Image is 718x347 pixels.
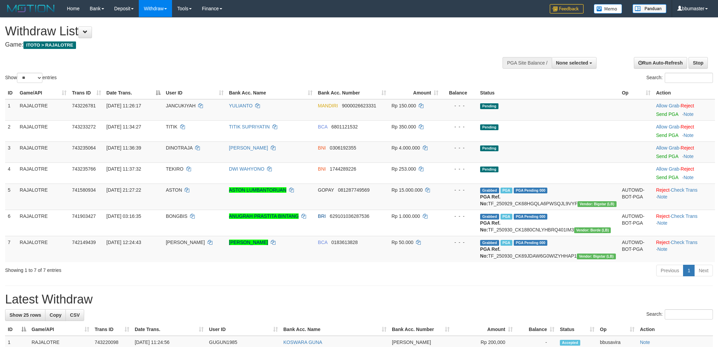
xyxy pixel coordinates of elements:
select: Showentries [17,73,42,83]
td: 4 [5,162,17,184]
span: [PERSON_NAME] [392,340,431,345]
span: Marked by bbuasiong [500,214,512,220]
td: · · [653,184,715,210]
td: · · [653,236,715,262]
span: BCA [318,240,327,245]
th: Op: activate to sort column ascending [619,87,654,99]
th: Bank Acc. Name: activate to sort column ascending [226,87,315,99]
th: ID: activate to sort column descending [5,323,29,336]
td: 7 [5,236,17,262]
a: DWI WAHYONO [229,166,264,172]
span: BONGBIS [166,213,188,219]
span: Rp 150.000 [392,103,416,108]
a: Note [683,175,694,180]
span: DINOTRAJA [166,145,193,151]
span: 743235064 [72,145,96,151]
th: User ID: activate to sort column ascending [206,323,281,336]
a: Show 25 rows [5,309,45,321]
a: Previous [656,265,683,276]
td: AUTOWD-BOT-PGA [619,184,654,210]
a: Reject [681,103,694,108]
a: Note [657,194,667,199]
h4: Game: [5,41,472,48]
span: ASTON [166,187,182,193]
span: Rp 253.000 [392,166,416,172]
span: [DATE] 12:24:43 [107,240,141,245]
span: Copy 6801121532 to clipboard [332,124,358,129]
th: Action [653,87,715,99]
a: Note [657,220,667,226]
a: Check Trans [671,240,698,245]
span: Copy 0183613828 to clipboard [332,240,358,245]
td: · [653,99,715,121]
th: Balance [441,87,477,99]
span: TITIK [166,124,177,129]
th: Game/API: activate to sort column ascending [17,87,69,99]
span: CSV [70,312,80,318]
span: BNI [318,166,326,172]
div: - - - [444,239,474,246]
td: RAJALOTRE [17,162,69,184]
td: · · [653,210,715,236]
a: Reject [681,145,694,151]
img: Feedback.jpg [550,4,584,14]
span: [PERSON_NAME] [166,240,205,245]
img: MOTION_logo.png [5,3,57,14]
th: ID [5,87,17,99]
td: RAJALOTRE [17,120,69,141]
span: Rp 50.000 [392,240,414,245]
th: Trans ID: activate to sort column ascending [92,323,132,336]
div: - - - [444,102,474,109]
span: · [656,166,680,172]
a: Note [640,340,650,345]
td: RAJALOTRE [17,184,69,210]
div: PGA Site Balance / [503,57,551,69]
span: Marked by bbusavira [500,240,512,246]
th: Date Trans.: activate to sort column ascending [132,323,206,336]
th: Amount: activate to sort column ascending [389,87,441,99]
th: Op: activate to sort column ascending [597,323,637,336]
span: [DATE] 03:16:35 [107,213,141,219]
span: Grabbed [480,240,499,246]
th: Bank Acc. Number: activate to sort column ascending [389,323,452,336]
label: Show entries [5,73,57,83]
th: Balance: activate to sort column ascending [515,323,557,336]
h1: Withdraw List [5,24,472,38]
span: Vendor URL: https://dashboard.q2checkout.com/secure [577,254,616,259]
span: Copy 081287749569 to clipboard [338,187,370,193]
th: Status [477,87,619,99]
a: Allow Grab [656,124,679,129]
img: panduan.png [632,4,666,13]
span: PGA Pending [514,214,548,220]
span: PGA Pending [514,188,548,193]
b: PGA Ref. No: [480,194,500,206]
span: PGA Pending [514,240,548,246]
a: 1 [683,265,695,276]
span: Rp 15.000.000 [392,187,423,193]
div: Showing 1 to 7 of 7 entries [5,264,294,274]
span: 741580934 [72,187,96,193]
td: RAJALOTRE [17,210,69,236]
span: Pending [480,167,498,172]
input: Search: [665,309,713,319]
a: [PERSON_NAME] [229,145,268,151]
div: - - - [444,187,474,193]
span: [DATE] 11:34:27 [107,124,141,129]
span: 743226781 [72,103,96,108]
span: Rp 1.000.000 [392,213,420,219]
span: 741903427 [72,213,96,219]
button: None selected [552,57,597,69]
a: Send PGA [656,133,678,138]
h1: Latest Withdraw [5,293,713,306]
span: Grabbed [480,188,499,193]
th: Bank Acc. Number: activate to sort column ascending [315,87,389,99]
td: TF_250929_CK68HGQLA6PWSQJL9VYF [477,184,619,210]
span: Copy 9000026623331 to clipboard [342,103,376,108]
td: 5 [5,184,17,210]
td: 3 [5,141,17,162]
span: · [656,103,680,108]
td: · [653,120,715,141]
a: ASTON LUMBANTORUAN [229,187,286,193]
span: BRI [318,213,326,219]
th: Game/API: activate to sort column ascending [29,323,92,336]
